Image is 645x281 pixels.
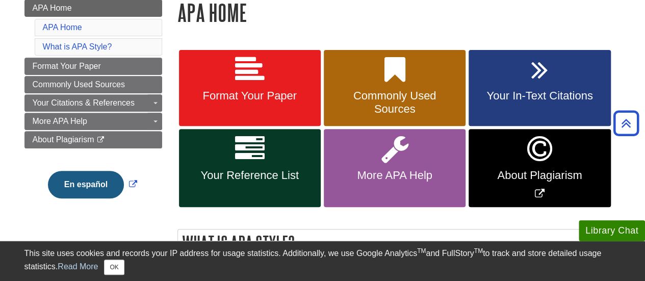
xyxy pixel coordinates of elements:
[33,135,94,144] span: About Plagiarism
[610,116,642,130] a: Back to Top
[331,89,458,116] span: Commonly Used Sources
[178,229,621,257] h2: What is APA Style?
[24,247,621,275] div: This site uses cookies and records your IP address for usage statistics. Additionally, we use Goo...
[104,260,124,275] button: Close
[476,89,603,103] span: Your In-Text Citations
[33,98,135,107] span: Your Citations & References
[579,220,645,241] button: Library Chat
[187,89,313,103] span: Format Your Paper
[24,76,162,93] a: Commonly Used Sources
[24,58,162,75] a: Format Your Paper
[33,117,87,125] span: More APA Help
[331,169,458,182] span: More APA Help
[33,80,125,89] span: Commonly Used Sources
[469,50,610,126] a: Your In-Text Citations
[33,62,101,70] span: Format Your Paper
[187,169,313,182] span: Your Reference List
[474,247,483,254] sup: TM
[48,171,124,198] button: En español
[43,42,112,51] a: What is APA Style?
[33,4,72,12] span: APA Home
[24,131,162,148] a: About Plagiarism
[58,262,98,271] a: Read More
[476,169,603,182] span: About Plagiarism
[96,137,105,143] i: This link opens in a new window
[179,50,321,126] a: Format Your Paper
[324,129,466,207] a: More APA Help
[45,180,140,189] a: Link opens in new window
[24,113,162,130] a: More APA Help
[179,129,321,207] a: Your Reference List
[24,94,162,112] a: Your Citations & References
[324,50,466,126] a: Commonly Used Sources
[417,247,426,254] sup: TM
[43,23,82,32] a: APA Home
[469,129,610,207] a: Link opens in new window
